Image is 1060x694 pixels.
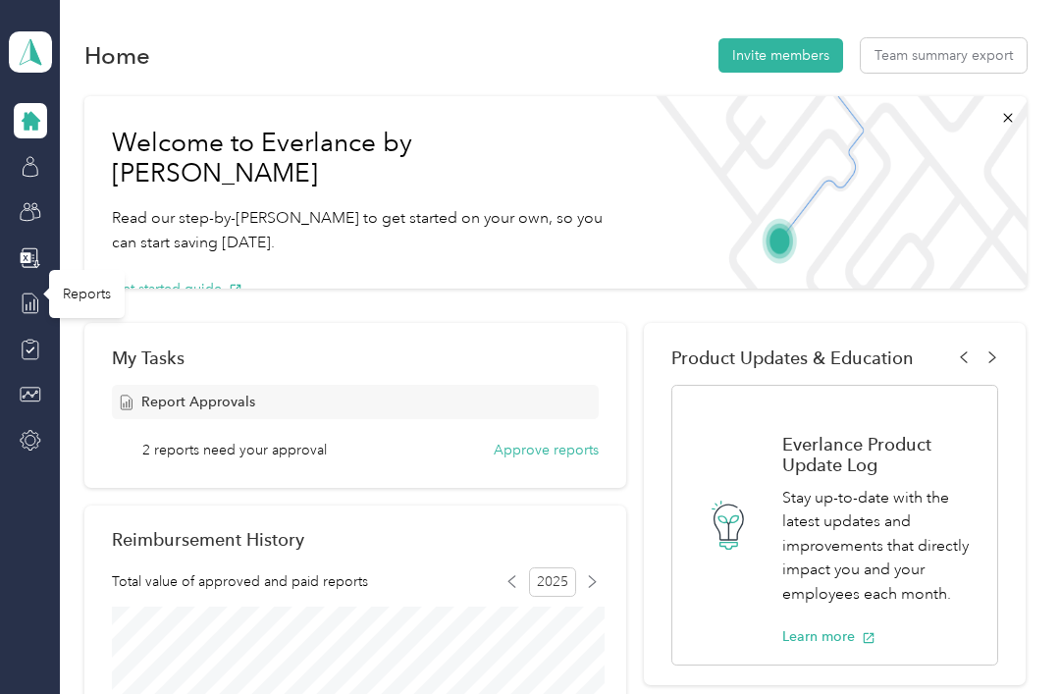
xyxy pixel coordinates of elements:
[950,584,1060,694] iframe: Everlance-gr Chat Button Frame
[112,347,600,368] div: My Tasks
[671,347,914,368] span: Product Updates & Education
[494,440,599,460] button: Approve reports
[782,434,978,475] h1: Everlance Product Update Log
[782,486,978,607] p: Stay up-to-date with the latest updates and improvements that directly impact you and your employ...
[782,626,875,647] button: Learn more
[112,279,242,299] button: Get started guide
[112,206,614,254] p: Read our step-by-[PERSON_NAME] to get started on your own, so you can start saving [DATE].
[141,392,255,412] span: Report Approvals
[49,270,125,318] div: Reports
[142,440,327,460] span: 2 reports need your approval
[112,571,368,592] span: Total value of approved and paid reports
[641,96,1026,289] img: Welcome to everlance
[84,45,150,66] h1: Home
[718,38,843,73] button: Invite members
[861,38,1027,73] button: Team summary export
[529,567,576,597] span: 2025
[112,529,304,550] h2: Reimbursement History
[112,128,614,189] h1: Welcome to Everlance by [PERSON_NAME]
